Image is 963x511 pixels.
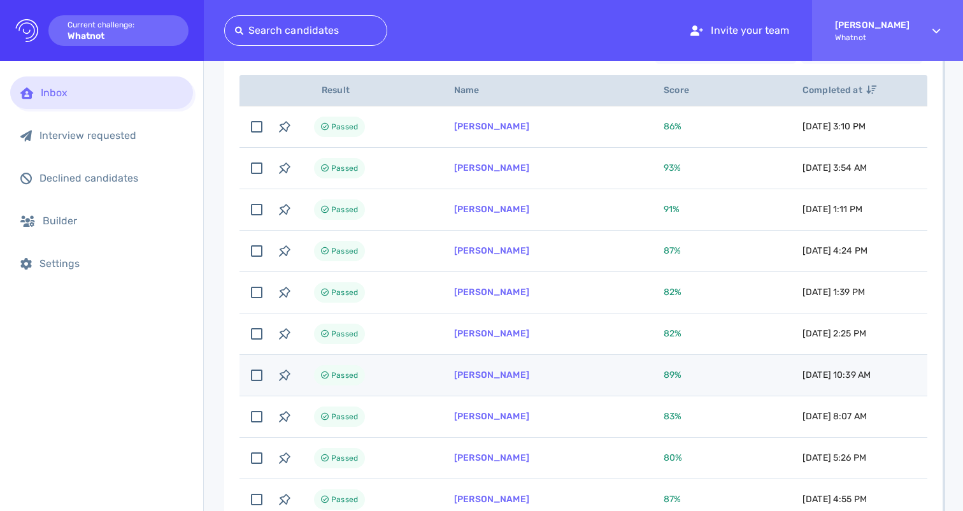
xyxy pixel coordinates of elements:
span: 87 % [664,494,681,505]
span: Passed [331,161,358,176]
div: Builder [43,215,183,227]
span: Passed [331,368,358,383]
a: [PERSON_NAME] [454,494,529,505]
span: 87 % [664,245,681,256]
a: [PERSON_NAME] [454,204,529,215]
span: Passed [331,285,358,300]
span: 89 % [664,370,681,380]
strong: [PERSON_NAME] [835,20,909,31]
span: [DATE] 4:24 PM [802,245,867,256]
span: [DATE] 1:39 PM [802,287,865,298]
span: [DATE] 8:07 AM [802,411,867,422]
span: 91 % [664,204,680,215]
a: [PERSON_NAME] [454,328,529,339]
span: 83 % [664,411,681,422]
span: 86 % [664,121,681,132]
span: [DATE] 5:26 PM [802,452,866,463]
span: Name [454,85,494,96]
a: [PERSON_NAME] [454,245,529,256]
a: [PERSON_NAME] [454,162,529,173]
span: [DATE] 1:11 PM [802,204,862,215]
a: [PERSON_NAME] [454,121,529,132]
span: [DATE] 10:39 AM [802,370,871,380]
span: 82 % [664,328,681,339]
div: Settings [39,257,183,270]
span: [DATE] 2:25 PM [802,328,866,339]
span: 82 % [664,287,681,298]
div: Declined candidates [39,172,183,184]
span: Whatnot [835,33,909,42]
span: Completed at [802,85,876,96]
a: [PERSON_NAME] [454,411,529,422]
span: Passed [331,409,358,424]
th: Result [299,75,439,106]
span: Passed [331,492,358,507]
div: Interview requested [39,129,183,141]
span: Passed [331,119,358,134]
a: [PERSON_NAME] [454,287,529,298]
span: Passed [331,450,358,466]
span: Passed [331,326,358,342]
span: Passed [331,202,358,217]
a: [PERSON_NAME] [454,370,529,380]
span: Score [664,85,703,96]
span: 93 % [664,162,681,173]
span: Passed [331,243,358,259]
a: [PERSON_NAME] [454,452,529,463]
span: [DATE] 3:54 AM [802,162,867,173]
span: 80 % [664,452,682,463]
span: [DATE] 3:10 PM [802,121,866,132]
div: Inbox [41,87,183,99]
span: [DATE] 4:55 PM [802,494,867,505]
